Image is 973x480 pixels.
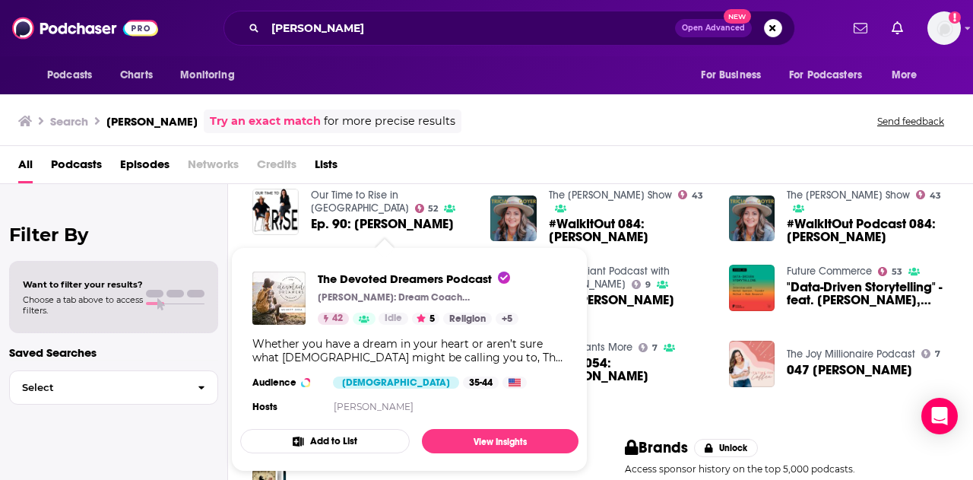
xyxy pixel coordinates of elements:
[252,189,299,235] img: Ep. 90: Rachel Swanson
[787,265,872,278] a: Future Commerce
[334,401,414,412] a: [PERSON_NAME]
[311,189,409,215] a: Our Time to Rise in Midlife
[549,265,670,291] a: The Radiant Podcast with Kelsey Chapman
[333,377,459,389] div: [DEMOGRAPHIC_DATA]
[549,341,632,354] a: Mom Wants More
[549,294,674,307] span: #52 [PERSON_NAME]
[428,205,438,212] span: 52
[779,61,884,90] button: open menu
[787,281,949,307] a: "Data-Driven Storytelling" - feat. Rachel Swanson, Method + Mode Research
[916,190,941,199] a: 43
[787,364,912,377] span: 047 [PERSON_NAME]
[120,152,170,183] a: Episodes
[252,401,277,413] h4: Hosts
[549,218,711,243] span: #WalkItOut 084: [PERSON_NAME]
[36,61,112,90] button: open menu
[240,429,410,453] button: Add to List
[252,377,321,389] h3: Audience
[120,65,153,86] span: Charts
[463,377,499,389] div: 35-44
[930,192,941,199] span: 43
[549,189,672,202] a: The Tricia Goyer Show
[694,439,759,457] button: Unlock
[549,294,674,307] a: #52 Rachel Swanson
[110,61,162,90] a: Charts
[324,113,455,130] span: for more precise results
[675,19,752,37] button: Open AdvancedNew
[921,398,958,434] div: Open Intercom Messenger
[682,24,745,32] span: Open Advanced
[873,115,949,128] button: Send feedback
[549,357,711,383] span: MWM 054: [PERSON_NAME]
[787,364,912,377] a: 047 Rachel Swanson
[787,348,915,361] a: The Joy Millionaire Podcast
[9,224,218,246] h2: Filter By
[787,218,949,243] span: #WalkItOut Podcast 084: [PERSON_NAME]
[639,343,658,352] a: 7
[223,11,795,46] div: Search podcasts, credits, & more...
[252,272,306,325] img: The Devoted Dreamers Podcast
[927,11,961,45] img: User Profile
[257,152,296,183] span: Credits
[787,281,949,307] span: "Data-Driven Storytelling" - feat. [PERSON_NAME], Method + Mode Research
[170,61,254,90] button: open menu
[23,279,143,290] span: Want to filter your results?
[729,195,775,242] img: #WalkItOut Podcast 084: Rachel Swanson
[412,313,439,325] button: 5
[9,370,218,405] button: Select
[549,357,711,383] a: MWM 054: Rachel Swanson
[632,280,651,289] a: 9
[927,11,961,45] span: Logged in as megcassidy
[311,218,454,230] a: Ep. 90: Rachel Swanson
[787,218,949,243] a: #WalkItOut Podcast 084: Rachel Swanson
[9,345,218,360] p: Saved Searches
[892,269,902,275] span: 53
[949,11,961,24] svg: Add a profile image
[318,272,510,286] span: The Devoted Dreamers Podcast
[252,337,566,364] div: Whether you have a dream in your heart or aren’t sure what [DEMOGRAPHIC_DATA] might be calling yo...
[18,152,33,183] a: All
[12,14,158,43] img: Podchaser - Follow, Share and Rate Podcasts
[422,429,578,453] a: View Insights
[51,152,102,183] a: Podcasts
[496,313,518,325] a: +5
[729,265,775,311] a: "Data-Driven Storytelling" - feat. Rachel Swanson, Method + Mode Research
[881,61,937,90] button: open menu
[385,311,402,326] span: Idle
[724,9,751,24] span: New
[415,204,439,213] a: 52
[886,15,909,41] a: Show notifications dropdown
[210,113,321,130] a: Try an exact match
[892,65,918,86] span: More
[848,15,873,41] a: Show notifications dropdown
[935,351,940,358] span: 7
[443,313,492,325] a: Religion
[311,218,454,230] span: Ep. 90: [PERSON_NAME]
[921,349,940,358] a: 7
[188,152,239,183] span: Networks
[549,218,711,243] a: #WalkItOut 084: Rachel Swanson
[789,65,862,86] span: For Podcasters
[490,195,537,242] img: #WalkItOut 084: Rachel Swanson
[318,313,349,325] a: 42
[180,65,234,86] span: Monitoring
[50,114,88,129] h3: Search
[652,345,658,351] span: 7
[701,65,761,86] span: For Business
[787,189,910,202] a: The Tricia Goyer Show
[47,65,92,86] span: Podcasts
[318,291,470,304] p: [PERSON_NAME]: Dream Coach | Faith-based Business Owner | [DEMOGRAPHIC_DATA][PERSON_NAME]
[729,341,775,387] img: 047 Rachel Swanson
[265,16,675,40] input: Search podcasts, credits, & more...
[315,152,338,183] a: Lists
[106,114,198,129] h3: [PERSON_NAME]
